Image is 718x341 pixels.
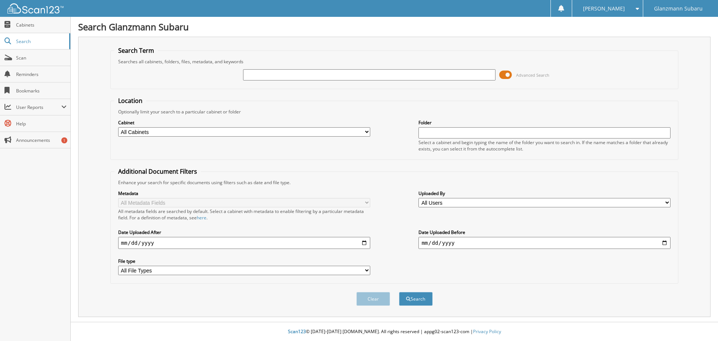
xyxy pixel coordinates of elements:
[418,237,671,249] input: end
[16,38,65,45] span: Search
[7,3,64,13] img: scan123-logo-white.svg
[16,71,67,77] span: Reminders
[418,229,671,235] label: Date Uploaded Before
[118,258,370,264] label: File type
[114,167,201,176] legend: Additional Document Filters
[114,58,675,65] div: Searches all cabinets, folders, files, metadata, and keywords
[197,214,206,221] a: here
[654,6,703,11] span: Glanzmann Subaru
[114,179,675,186] div: Enhance your search for specific documents using filters such as date and file type.
[418,139,671,152] div: Select a cabinet and begin typing the name of the folder you want to search in. If the name match...
[16,137,67,143] span: Announcements
[16,88,67,94] span: Bookmarks
[288,328,306,335] span: Scan123
[399,292,433,306] button: Search
[473,328,501,335] a: Privacy Policy
[16,55,67,61] span: Scan
[418,190,671,197] label: Uploaded By
[16,104,61,110] span: User Reports
[71,323,718,341] div: © [DATE]-[DATE] [DOMAIN_NAME]. All rights reserved | appg02-scan123-com |
[681,305,718,341] iframe: Chat Widget
[114,97,146,105] legend: Location
[16,121,67,127] span: Help
[516,72,549,78] span: Advanced Search
[118,208,370,221] div: All metadata fields are searched by default. Select a cabinet with metadata to enable filtering b...
[118,229,370,235] label: Date Uploaded After
[114,46,158,55] legend: Search Term
[118,119,370,126] label: Cabinet
[16,22,67,28] span: Cabinets
[356,292,390,306] button: Clear
[78,21,711,33] h1: Search Glanzmann Subaru
[114,109,675,115] div: Optionally limit your search to a particular cabinet or folder
[61,137,67,143] div: 1
[118,190,370,197] label: Metadata
[583,6,625,11] span: [PERSON_NAME]
[118,237,370,249] input: start
[418,119,671,126] label: Folder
